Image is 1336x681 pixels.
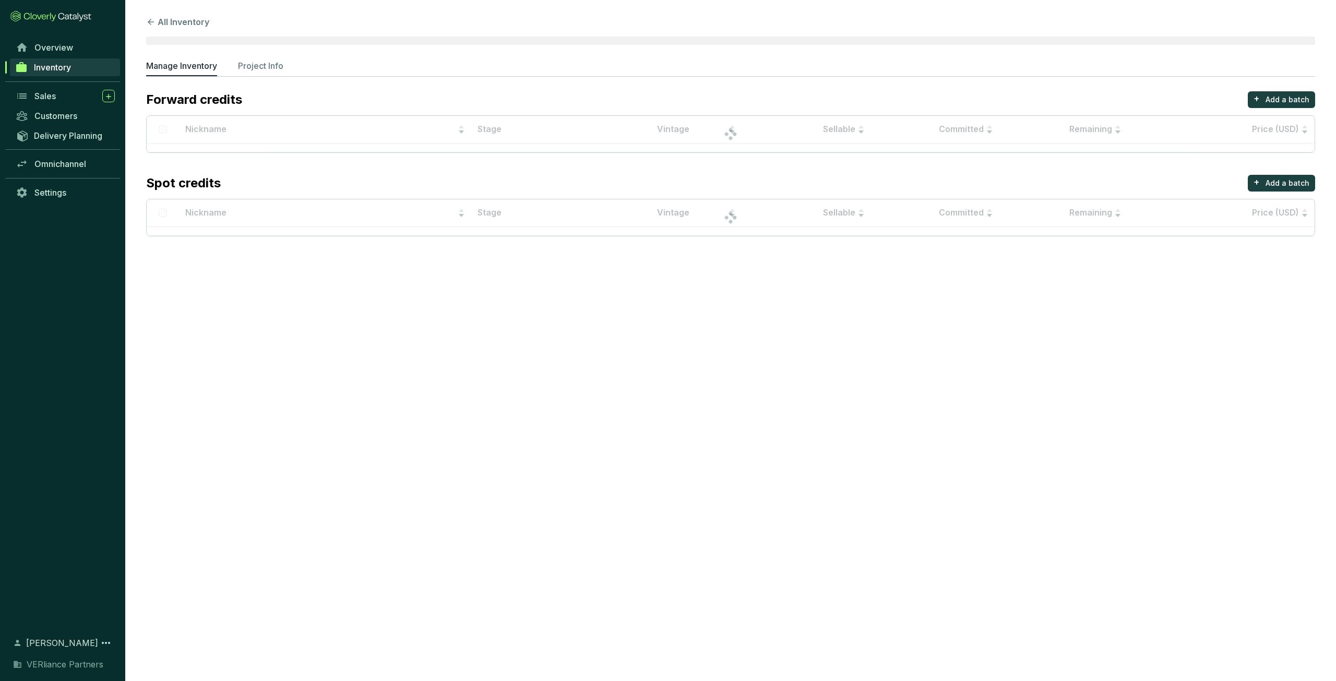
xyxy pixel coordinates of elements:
p: + [1254,175,1260,189]
span: Inventory [34,62,71,73]
span: Overview [34,42,73,53]
p: Spot credits [146,175,221,192]
a: Overview [10,39,120,56]
button: +Add a batch [1248,175,1315,192]
p: Manage Inventory [146,59,217,72]
span: Omnichannel [34,159,86,169]
p: Add a batch [1266,178,1309,188]
a: Omnichannel [10,155,120,173]
a: Inventory [10,58,120,76]
button: +Add a batch [1248,91,1315,108]
a: Sales [10,87,120,105]
span: [PERSON_NAME] [26,637,98,649]
p: + [1254,91,1260,106]
p: Forward credits [146,91,242,108]
span: Customers [34,111,77,121]
p: Add a batch [1266,94,1309,105]
span: VERliance Partners [27,658,103,671]
a: Customers [10,107,120,125]
span: Settings [34,187,66,198]
p: Project Info [238,59,283,72]
button: All Inventory [146,16,209,28]
span: Sales [34,91,56,101]
a: Settings [10,184,120,201]
a: Delivery Planning [10,127,120,144]
span: Delivery Planning [34,130,102,141]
